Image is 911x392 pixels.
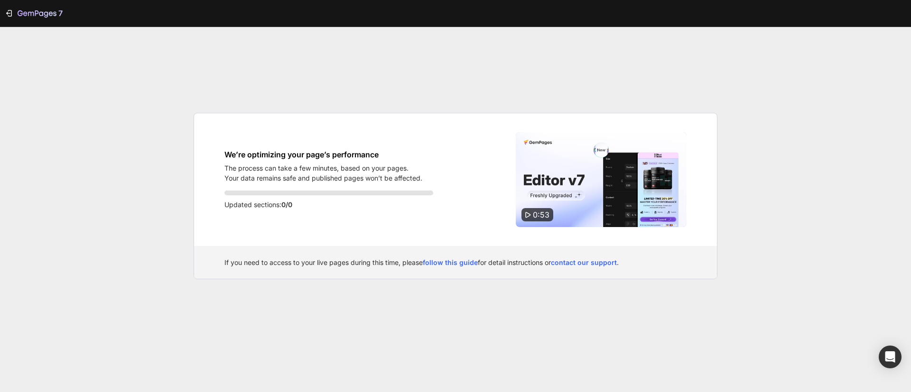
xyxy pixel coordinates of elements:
p: Your data remains safe and published pages won’t be affected. [224,173,422,183]
span: 0/0 [281,201,292,209]
p: Updated sections: [224,199,433,210]
div: Open Intercom Messenger [879,346,902,368]
p: 7 [58,8,63,19]
h1: We’re optimizing your page’s performance [224,149,422,160]
a: contact our support [551,258,617,266]
span: 0:53 [533,210,549,219]
a: follow this guide [423,258,478,266]
div: If you need to access to your live pages during this time, please for detail instructions or . [224,257,687,267]
img: Video thumbnail [516,132,687,227]
p: The process can take a few minutes, based on your pages. [224,163,422,173]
